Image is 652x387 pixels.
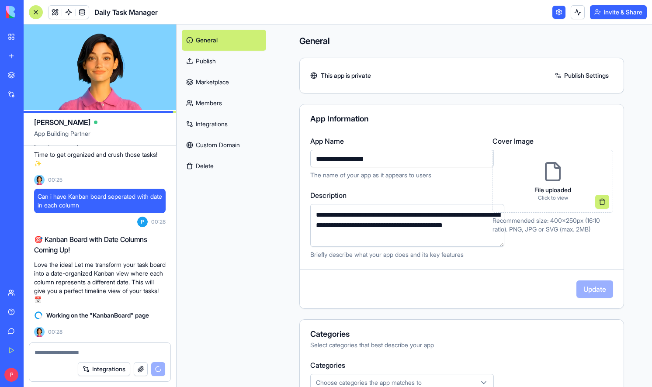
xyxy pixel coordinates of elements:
p: Love the idea! Let me transform your task board into a date-organized Kanban view where each colu... [34,260,166,304]
a: Marketplace [182,72,266,93]
label: Description [310,190,504,200]
h4: General [299,35,624,47]
div: File uploadedClick to view [492,150,613,213]
p: Recommended size: 400x250px (16:10 ratio). PNG, JPG or SVG (max. 2MB) [492,216,613,234]
a: Publish [182,51,266,72]
a: General [182,30,266,51]
label: App Name [310,136,494,146]
label: Categories [310,360,613,370]
p: Briefly describe what your app does and its key features [310,250,504,259]
button: Invite & Share [590,5,647,19]
img: Ella_00000_wcx2te.png [34,327,45,337]
a: Integrations [182,114,266,135]
a: Members [182,93,266,114]
p: The name of your app as it appears to users [310,171,494,180]
span: Working on the "KanbanBoard" page [46,311,149,320]
img: Ella_00000_wcx2te.png [34,175,45,185]
label: Cover Image [492,136,613,146]
span: Daily Task Manager [94,7,158,17]
span: Can i have Kanban board seperated with date in each column [38,192,162,210]
h2: 🎯 Kanban Board with Date Columns Coming Up! [34,234,166,255]
p: File uploaded [534,186,571,194]
span: 00:25 [48,176,62,183]
div: Categories [310,330,613,338]
button: Delete [182,155,266,176]
a: Publish Settings [550,69,613,83]
div: App Information [310,115,613,123]
div: Select categories that best describe your app [310,341,613,349]
p: Time to get organized and crush those tasks! ✨ [34,150,166,168]
span: 00:28 [151,218,166,225]
span: P [4,368,18,382]
span: App Building Partner [34,129,166,145]
span: [PERSON_NAME] [34,117,90,128]
button: Integrations [78,362,130,376]
a: Custom Domain [182,135,266,155]
span: P [137,217,148,227]
span: 00:28 [48,328,62,335]
p: Click to view [534,194,571,201]
img: logo [6,6,60,18]
span: This app is private [321,71,371,80]
span: Choose categories the app matches to [316,378,422,387]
